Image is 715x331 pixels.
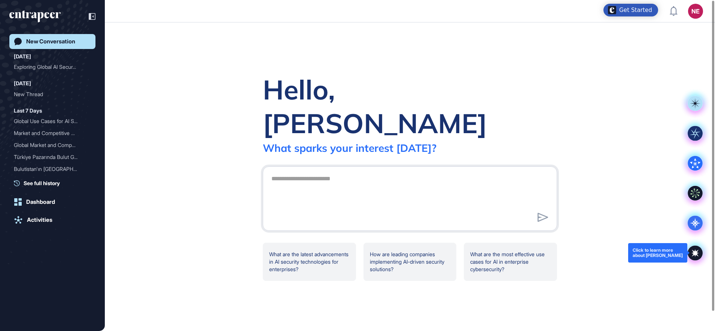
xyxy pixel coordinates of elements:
[14,139,91,151] div: Global Market and Competitive Landscape Analysis for Architecht’s Airapi, Appwys, and Powerfactor...
[603,4,658,16] div: Open Get Started checklist
[26,199,55,205] div: Dashboard
[263,141,436,154] div: What sparks your interest [DATE]?
[619,6,652,14] div: Get Started
[464,243,557,281] div: What are the most effective use cases for AI in enterprise cybersecurity?
[688,4,703,19] button: NE
[26,38,75,45] div: New Conversation
[363,243,457,281] div: How are leading companies implementing AI-driven security solutions?
[9,34,95,49] a: New Conversation
[14,139,85,151] div: Global Market and Competi...
[14,151,91,163] div: Türkiye Pazarında Bulut Gelir Büyüme Stratejileri: Rekabet, Strateji ve Müşteri Kazanımı
[9,212,95,227] a: Activities
[9,10,61,22] div: entrapeer-logo
[14,79,31,88] div: [DATE]
[14,115,85,127] div: Global Use Cases for AI S...
[14,61,85,73] div: Exploring Global AI Secur...
[27,217,52,223] div: Activities
[14,163,91,175] div: Bulutistan'ın Türkiye Pazarında Bulut Gelirlerini 6 Ayda Artırma Stratejisi: Rekabet, Pazar Anali...
[14,179,95,187] a: See full history
[14,88,85,100] div: New Thread
[14,127,85,139] div: Market and Competitive La...
[14,106,42,115] div: Last 7 Days
[14,88,91,100] div: New Thread
[9,194,95,209] a: Dashboard
[263,243,356,281] div: What are the latest advancements in AI security technologies for enterprises?
[14,163,85,175] div: Bulutistan'ın [GEOGRAPHIC_DATA]...
[14,151,85,163] div: Türkiye Pazarında Bulut G...
[24,179,60,187] span: See full history
[14,61,91,73] div: Exploring Global AI Security in Enterprise Environments
[14,115,91,127] div: Global Use Cases for AI Security in Enterprise Environments
[14,127,91,139] div: Market and Competitive Landscape Analysis for Architecht’s Airapi, Appwys, and Powerfactor Produc...
[14,52,31,61] div: [DATE]
[633,248,683,258] div: Click to learn more about [PERSON_NAME]
[263,73,557,140] div: Hello, [PERSON_NAME]
[608,6,616,14] img: launcher-image-alternative-text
